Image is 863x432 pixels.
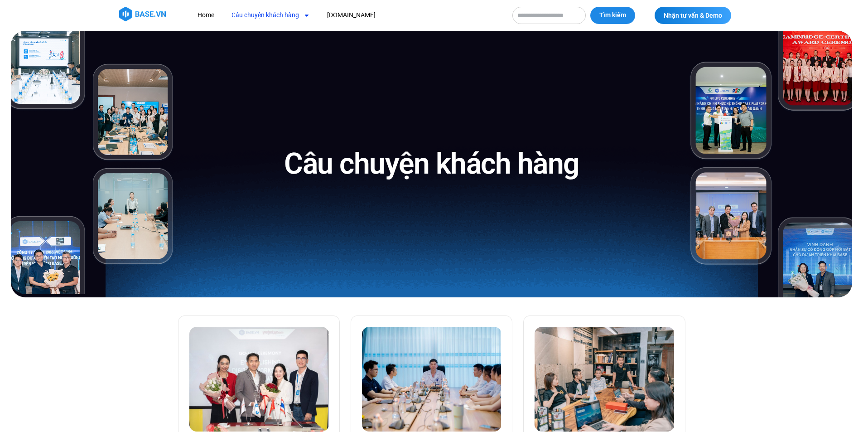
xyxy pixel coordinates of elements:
[590,7,635,24] button: Tìm kiếm
[284,145,579,183] h1: Câu chuyện khách hàng
[191,7,221,24] a: Home
[599,11,626,20] span: Tìm kiếm
[191,7,503,24] nav: Menu
[664,12,722,19] span: Nhận tư vấn & Demo
[655,7,731,24] a: Nhận tư vấn & Demo
[320,7,382,24] a: [DOMAIN_NAME]
[225,7,317,24] a: Câu chuyện khách hàng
